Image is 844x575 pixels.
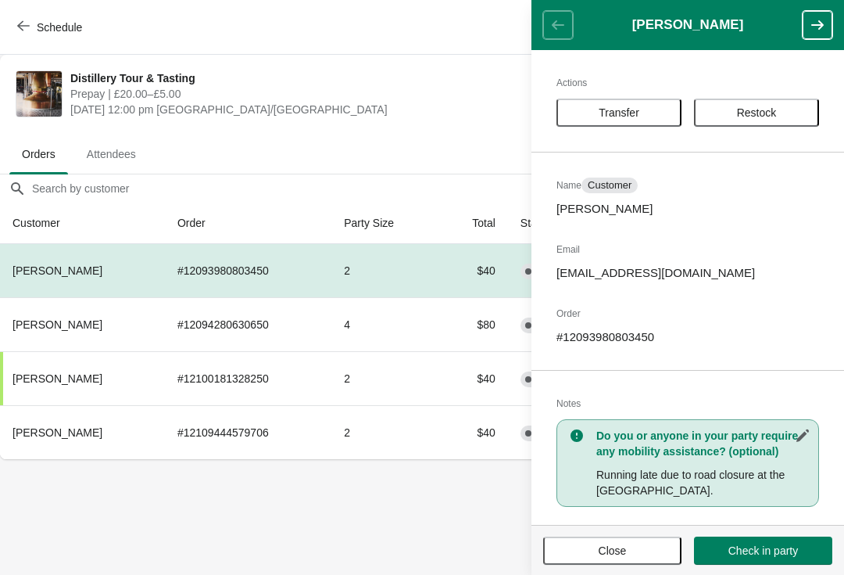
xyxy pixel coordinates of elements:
span: [PERSON_NAME] [13,318,102,331]
td: # 12100181328250 [165,351,331,405]
span: Check in party [728,544,798,557]
button: Close [543,537,681,565]
span: Close [599,544,627,557]
img: Distillery Tour & Tasting [16,71,62,117]
p: [PERSON_NAME] [556,201,819,217]
h2: Order [556,306,819,322]
td: $40 [439,244,508,297]
td: # 12094280630650 [165,297,331,351]
h2: Notes [556,396,819,411]
button: Schedule [8,13,95,41]
span: Transfer [599,106,639,119]
p: [EMAIL_ADDRESS][DOMAIN_NAME] [556,265,819,281]
span: [PERSON_NAME] [13,426,102,439]
th: Status [508,203,602,244]
span: [DATE] 12:00 pm [GEOGRAPHIC_DATA]/[GEOGRAPHIC_DATA] [70,102,549,117]
td: # 12109444579706 [165,405,331,459]
td: 2 [331,405,438,459]
h3: Do you or anyone in your party require any mobility assistance? (optional) [596,428,810,459]
span: Restock [737,106,777,119]
span: Schedule [37,21,82,34]
span: Distillery Tour & Tasting [70,70,549,86]
th: Party Size [331,203,438,244]
h2: Actions [556,75,819,91]
button: Restock [694,99,819,127]
h1: [PERSON_NAME] [573,17,803,33]
button: Transfer [556,99,681,127]
h2: Email [556,242,819,257]
td: $80 [439,297,508,351]
button: Check in party [694,537,832,565]
th: Order [165,203,331,244]
p: Running late due to road closure at the [GEOGRAPHIC_DATA]. [596,467,810,498]
td: 4 [331,297,438,351]
input: Search by customer [31,174,844,203]
span: Attendees [74,140,148,168]
span: Prepay | £20.00–£5.00 [70,86,549,102]
td: $40 [439,351,508,405]
th: Total [439,203,508,244]
span: Customer [588,179,631,192]
td: $40 [439,405,508,459]
td: 2 [331,351,438,405]
span: [PERSON_NAME] [13,264,102,277]
span: [PERSON_NAME] [13,372,102,385]
p: # 12093980803450 [556,329,819,345]
td: # 12093980803450 [165,244,331,297]
span: Orders [9,140,68,168]
h2: Name [556,178,819,193]
td: 2 [331,244,438,297]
